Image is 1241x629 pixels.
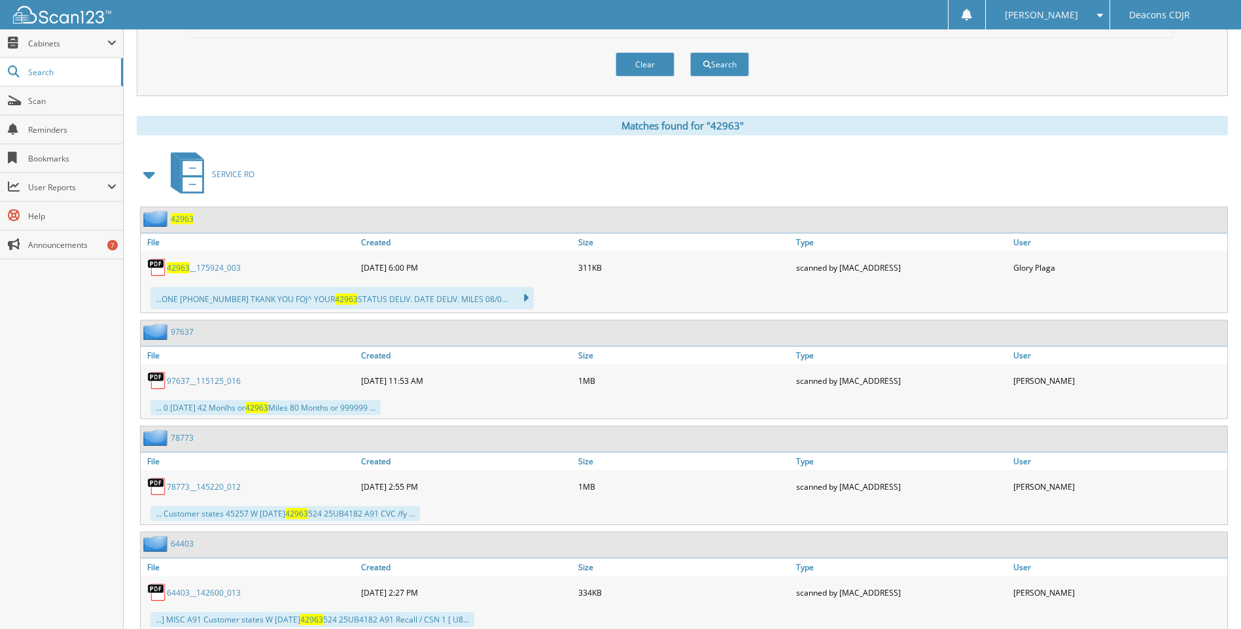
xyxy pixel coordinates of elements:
[793,452,1010,470] a: Type
[28,239,116,250] span: Announcements
[28,182,107,193] span: User Reports
[28,153,116,164] span: Bookmarks
[212,169,254,180] span: SERVICE RO
[793,254,1010,280] div: scanned by [MAC_ADDRESS]
[147,477,167,496] img: PDF.png
[358,254,575,280] div: [DATE] 6:00 PM
[1010,579,1227,605] div: [PERSON_NAME]
[28,124,116,135] span: Reminders
[793,347,1010,364] a: Type
[245,402,268,413] span: 42963
[141,347,358,364] a: File
[793,233,1010,251] a: Type
[1010,558,1227,576] a: User
[575,347,792,364] a: Size
[793,473,1010,500] div: scanned by [MAC_ADDRESS]
[171,538,194,549] a: 64403
[1129,11,1190,19] span: Deacons CDJR
[13,6,111,24] img: scan123-logo-white.svg
[28,211,116,222] span: Help
[137,116,1228,135] div: Matches found for "42963"
[358,452,575,470] a: Created
[793,558,1010,576] a: Type
[163,148,254,200] a: SERVICE RO
[285,508,308,519] span: 42963
[575,452,792,470] a: Size
[167,375,241,386] a: 97637__115125_016
[143,211,171,227] img: folder2.png
[575,473,792,500] div: 1MB
[1010,233,1227,251] a: User
[575,233,792,251] a: Size
[141,452,358,470] a: File
[150,612,474,627] div: ...] MISC A91 Customer states W [DATE] 524 25UB4182 A91 Recall / CSN 1 [ U8...
[171,432,194,443] a: 78773
[147,583,167,602] img: PDF.png
[141,558,358,576] a: File
[28,38,107,49] span: Cabinets
[143,430,171,446] img: folder2.png
[167,262,190,273] span: 42963
[1010,347,1227,364] a: User
[575,579,792,605] div: 334KB
[358,579,575,605] div: [DATE] 2:27 PM
[335,294,358,305] span: 42963
[1005,11,1078,19] span: [PERSON_NAME]
[575,367,792,394] div: 1MB
[150,506,420,521] div: ... Customer states 45257 W [DATE] 524 25UB4182 A91 CVC /fy ...
[28,67,114,78] span: Search
[107,240,118,250] div: 7
[143,535,171,552] img: folder2.png
[690,52,749,76] button: Search
[167,481,241,492] a: 78773__145220_012
[1010,452,1227,470] a: User
[28,95,116,107] span: Scan
[358,367,575,394] div: [DATE] 11:53 AM
[171,213,194,224] a: 42963
[150,287,534,309] div: ...ONE [PHONE_NUMBER] TKANK YOU FOJ^ YOUR STATUS DELIV. DATE DELIV. MILES 08/0...
[141,233,358,251] a: File
[300,614,323,625] span: 42963
[143,324,171,340] img: folder2.png
[793,367,1010,394] div: scanned by [MAC_ADDRESS]
[147,371,167,390] img: PDF.png
[167,587,241,598] a: 64403__142600_013
[150,400,381,415] div: ... 0 [DATE] 42 Monlhs or Miles 80 Months or 999999 ...
[1010,473,1227,500] div: [PERSON_NAME]
[171,326,194,337] a: 97637
[575,558,792,576] a: Size
[358,347,575,364] a: Created
[575,254,792,280] div: 311KB
[793,579,1010,605] div: scanned by [MAC_ADDRESS]
[1010,254,1227,280] div: Glory Plaga
[358,558,575,576] a: Created
[1010,367,1227,394] div: [PERSON_NAME]
[616,52,674,76] button: Clear
[358,233,575,251] a: Created
[1176,566,1241,629] iframe: Chat Widget
[167,262,241,273] a: 42963__175924_003
[147,258,167,277] img: PDF.png
[358,473,575,500] div: [DATE] 2:55 PM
